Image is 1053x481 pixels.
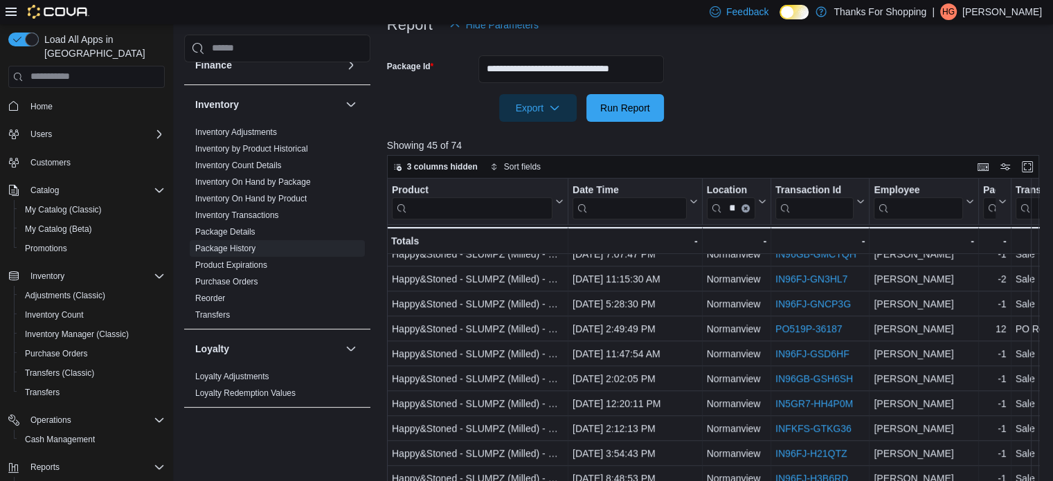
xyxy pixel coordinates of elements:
button: LocationClear input [706,183,766,219]
div: Happy&Stoned - SLUMPZ (Milled) - Flower - 3.5g [392,395,564,412]
span: Users [30,129,52,140]
span: Catalog [25,182,165,199]
a: Inventory On Hand by Package [195,177,311,187]
div: [DATE] 11:47:54 AM [573,345,698,362]
div: Normanview [706,370,766,387]
div: -1 [983,296,1007,312]
span: Inventory Count Details [195,160,282,171]
div: -1 [983,246,1007,262]
span: Inventory Manager (Classic) [25,329,129,340]
button: Finance [195,58,340,72]
button: Product [392,183,564,219]
button: Reports [3,457,170,477]
span: Feedback [726,5,768,19]
h3: Loyalty [195,342,229,356]
button: Users [3,125,170,144]
a: IN96FJ-GNCP3G [775,298,851,309]
span: Export [507,94,568,122]
div: Product [392,183,552,197]
div: 12 [983,320,1007,337]
span: Inventory Adjustments [195,127,277,138]
a: Customers [25,154,76,171]
a: Cash Management [19,431,100,448]
div: [PERSON_NAME] [874,271,973,287]
span: Home [25,98,165,115]
span: Users [25,126,165,143]
button: Run Report [586,94,664,122]
a: Inventory by Product Historical [195,144,308,154]
span: My Catalog (Beta) [19,221,165,237]
button: Transfers [14,383,170,402]
button: Keyboard shortcuts [975,158,991,175]
div: -2 [983,271,1007,287]
a: IN96FJ-GN3HL7 [775,273,847,284]
div: [DATE] 3:54:43 PM [573,445,698,462]
span: Inventory Count [19,307,165,323]
div: Happy&Stoned - SLUMPZ (Milled) - Flower - 3.5g [392,320,564,337]
span: Dark Mode [780,19,780,20]
a: Promotions [19,240,73,257]
button: Sort fields [485,158,546,175]
button: Inventory [3,266,170,286]
span: My Catalog (Beta) [25,224,92,235]
div: [PERSON_NAME] [874,420,973,437]
button: Promotions [14,239,170,258]
div: Inventory [184,124,370,329]
a: Transfers [195,310,230,320]
span: Inventory On Hand by Product [195,193,307,204]
span: Reorder [195,293,225,304]
a: Inventory Manager (Classic) [19,326,134,343]
button: Cash Management [14,430,170,449]
span: Customers [25,154,165,171]
div: Happy&Stoned - SLUMPZ (Milled) - Flower - 3.5g [392,271,564,287]
div: [DATE] 7:07:47 PM [573,246,698,262]
button: OCM [195,420,340,434]
span: Loyalty Adjustments [195,371,269,382]
input: Dark Mode [780,5,809,19]
a: Inventory Count [19,307,89,323]
div: Transaction Type [1015,183,1047,197]
a: Package Details [195,227,255,237]
button: Reports [25,459,65,475]
button: Operations [25,412,77,428]
p: Showing 45 of 74 [387,138,1046,152]
div: [DATE] 2:49:49 PM [573,320,698,337]
span: Transfers [19,384,165,401]
div: Employee [874,183,962,219]
div: Normanview [706,246,766,262]
a: Inventory On Hand by Product [195,194,307,203]
div: [DATE] 2:02:05 PM [573,370,698,387]
h3: Finance [195,58,232,72]
button: Operations [3,410,170,430]
div: Happy&Stoned - SLUMPZ (Milled) - Flower - 3.5g [392,296,564,312]
span: Transfers [25,387,60,398]
div: [DATE] 5:28:30 PM [573,296,698,312]
button: Home [3,96,170,116]
span: Cash Management [25,434,95,445]
a: Inventory Adjustments [195,127,277,137]
p: [PERSON_NAME] [962,3,1042,20]
div: [PERSON_NAME] [874,320,973,337]
div: Normanview [706,395,766,412]
button: Purchase Orders [14,344,170,363]
span: Reports [25,459,165,475]
span: Purchase Orders [195,276,258,287]
div: Transaction Id URL [775,183,854,219]
span: Transfers [195,309,230,320]
div: Normanview [706,445,766,462]
div: Normanview [706,320,766,337]
span: Catalog [30,185,59,196]
span: My Catalog (Classic) [25,204,102,215]
button: Clear input [741,203,750,212]
a: IN96FJ-H21QTZ [775,448,847,459]
span: Hide Parameters [466,18,539,32]
span: Transfers (Classic) [19,365,165,381]
button: Inventory [195,98,340,111]
label: Package Id [387,61,433,72]
button: Loyalty [195,342,340,356]
div: [PERSON_NAME] [874,296,973,312]
button: Finance [343,57,359,73]
button: Hide Parameters [444,11,544,39]
h3: OCM [195,420,218,434]
div: - [573,233,698,249]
